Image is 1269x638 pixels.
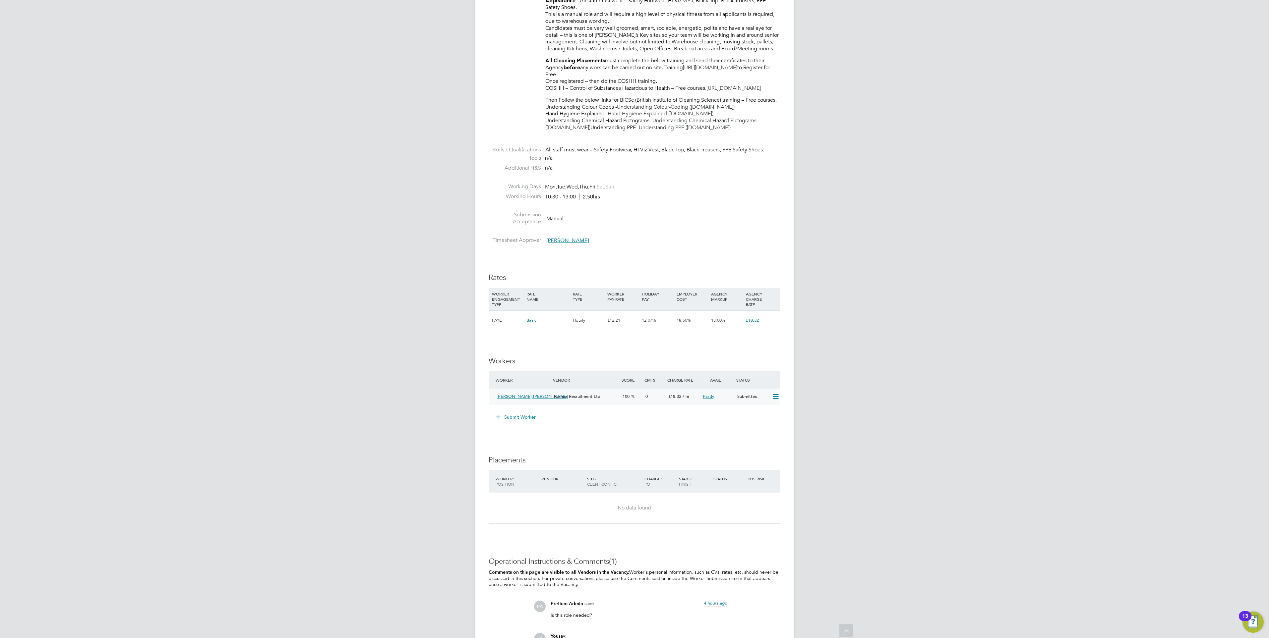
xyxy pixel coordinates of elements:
span: 4 hours ago [704,600,727,606]
label: Tools [489,155,541,162]
div: WORKER ENGAGEMENT TYPE [490,288,525,310]
div: Score [620,374,643,386]
span: Pretium Admin [551,601,583,607]
div: 13 [1242,616,1248,625]
div: No data found [495,505,774,511]
div: Status [735,374,780,386]
div: IR35 Risk [746,473,769,485]
div: Cmts [643,374,666,386]
span: said: [584,601,594,607]
div: Worker [494,374,551,386]
label: Skills / Qualifications [489,146,541,153]
div: Submitted [735,391,769,402]
span: Thu, [579,184,589,190]
span: Sun [605,184,614,190]
strong: before [564,64,580,71]
span: £18.32 [668,394,681,399]
div: Site [585,473,643,490]
span: / PO [644,476,662,487]
span: Basic [526,317,536,323]
label: Working Hours [489,193,541,200]
div: RATE NAME [525,288,571,305]
b: Comments on this page are visible to all Vendors in the Vacancy. [489,569,629,575]
span: 13.00% [711,317,725,323]
a: [URL][DOMAIN_NAME] [706,85,761,91]
label: Timesheet Approver [489,237,541,244]
a: Understanding Colour-Coding ([DOMAIN_NAME]) [617,104,735,110]
p: Worker's personal information, such as CVs, rates, etc, should never be discussed in this section... [489,569,780,588]
span: Manual [546,215,564,222]
span: Fri, [589,184,597,190]
div: RATE TYPE [571,288,606,305]
a: Understanding Chemical Hazard Pictograms ([DOMAIN_NAME]) [545,117,756,131]
span: n/a [545,165,553,171]
div: £12.21 [606,311,640,330]
div: Start [677,473,712,490]
span: 12.07% [642,317,656,323]
span: Sat, [597,184,605,190]
span: 0 [645,394,648,399]
div: Vendor [551,374,620,386]
p: must complete the below training and send their certificates to their Agency any work can be carr... [545,57,780,92]
div: Status [712,473,746,485]
h3: Operational Instructions & Comments [489,557,780,566]
label: Working Days [489,183,541,190]
div: Vendor [540,473,585,485]
label: Submission Acceptance [489,211,541,225]
div: WORKER PAY RATE [606,288,640,305]
span: [PERSON_NAME] [546,237,589,244]
button: Submit Worker [491,412,541,422]
a: Hand Hygiene Explained ([DOMAIN_NAME]) [608,110,713,117]
span: Partly [703,394,714,399]
div: Charge Rate [666,374,700,386]
span: Wed, [567,184,579,190]
div: HOLIDAY PAY [640,288,675,305]
label: Additional H&S [489,165,541,172]
span: Tue, [557,184,567,190]
h3: Rates [489,273,780,283]
div: Hourly [571,311,606,330]
div: AGENCY MARKUP [709,288,744,305]
span: PA [534,601,546,612]
span: Romax Recruitment Ltd [554,394,600,399]
div: All staff must wear – Safety Footwear, HI Viz Vest, Black Top, Black Trousers, PPE Safety Shoes. [545,146,780,153]
span: £18.32 [746,317,759,323]
div: 10:30 - 13:00 [545,193,600,200]
button: Open Resource Center, 13 new notifications [1242,611,1264,633]
div: EMPLOYER COST [675,288,709,305]
span: 18.50% [677,317,691,323]
span: / Position [496,476,514,487]
h3: Placements [489,455,780,465]
span: / hr [683,394,690,399]
a: Understanding PPE ([DOMAIN_NAME]) [639,124,731,131]
span: (1) [609,557,617,566]
p: Then Follow the below links for BICSc (British Institute of Cleaning Science) training – Free cou... [545,97,780,131]
div: Avail [700,374,735,386]
span: / Finish [679,476,692,487]
div: AGENCY CHARGE RATE [744,288,779,310]
p: Is this role needed? [551,612,727,618]
h3: Workers [489,356,780,366]
span: [PERSON_NAME] [PERSON_NAME] [497,394,568,399]
span: 100 [623,394,630,399]
span: / Client Config [587,476,617,487]
div: Charge [643,473,677,490]
span: n/a [545,155,553,161]
div: Worker [494,473,540,490]
strong: All Cleaning Placements [545,57,605,64]
span: 2.50hrs [579,193,600,200]
a: [URL][DOMAIN_NAME] [683,64,737,71]
span: Mon, [545,184,557,190]
div: PAYE [490,311,525,330]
